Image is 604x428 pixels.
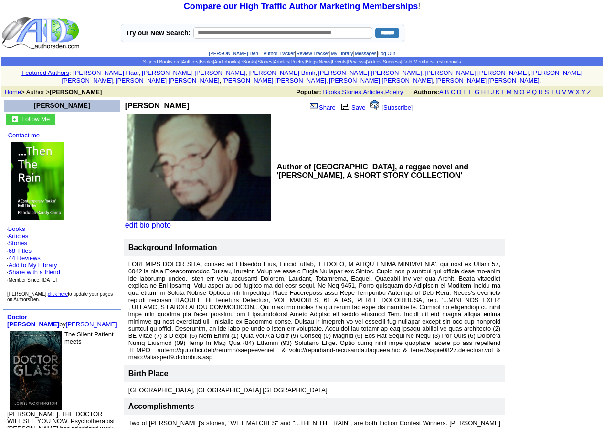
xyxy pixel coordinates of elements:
[491,88,494,95] a: J
[143,59,180,64] a: Signed Bookstore
[6,132,118,283] font: · · · ·
[297,51,329,56] a: Review Tracker
[306,59,318,64] a: Blogs
[257,59,272,64] a: Stories
[340,102,350,110] img: library.gif
[223,77,326,84] a: [PERSON_NAME] [PERSON_NAME]
[296,88,599,95] font: , , ,
[127,114,271,221] img: See larger image
[329,77,433,84] a: [PERSON_NAME] [PERSON_NAME]
[9,247,32,254] a: 68 Titles
[221,78,222,84] font: i
[445,88,449,95] a: B
[370,100,379,110] img: alert.gif
[116,77,219,84] a: [PERSON_NAME] [PERSON_NAME]
[348,59,366,64] a: Reviews
[562,88,566,95] a: V
[9,277,57,282] font: Member Since: [DATE]
[240,59,256,64] a: eBooks
[342,88,361,95] a: Stories
[355,51,377,56] a: Messages
[383,59,401,64] a: Success
[317,71,318,76] font: i
[4,88,21,95] a: Home
[12,116,18,122] img: gc.jpg
[50,88,102,95] b: [PERSON_NAME]
[487,88,489,95] a: I
[8,240,27,247] a: Stories
[424,71,424,76] font: i
[519,88,524,95] a: O
[9,261,57,269] a: Add to My Library
[545,88,549,95] a: S
[556,88,560,95] a: U
[141,71,142,76] font: i
[439,88,443,95] a: A
[8,232,29,240] a: Articles
[125,221,171,229] a: edit bio photo
[310,102,318,110] img: share_page.gif
[209,50,395,57] font: | | | |
[383,104,411,111] a: Subscribe
[291,59,305,64] a: Poetry
[402,59,434,64] a: Gold Members
[184,1,420,11] font: !
[328,78,329,84] font: i
[581,88,585,95] a: Y
[501,88,505,95] a: L
[367,59,381,64] a: Videos
[385,88,403,95] a: Poetry
[413,88,439,95] b: Authors:
[7,261,60,283] font: · · ·
[457,88,461,95] a: D
[48,292,68,297] a: click here
[332,59,347,64] a: Events
[62,69,582,84] font: , , , , , , , , , ,
[247,71,248,76] font: i
[481,88,486,95] a: H
[7,247,60,283] font: · ·
[378,51,395,56] a: Log Out
[143,59,461,64] span: | | | | | | | | | | | | | | |
[7,292,113,302] font: [PERSON_NAME], to update your pages on AuthorsDen.
[69,69,71,76] font: :
[128,243,217,251] b: Background Information
[451,88,455,95] a: C
[128,261,500,361] font: LOREMIPS DOLOR SITA, consec ad Elitseddo Eius, t incidi utlab, 'ETDOLO, M ALIQU ENIMA MINIMVENIA'...
[184,1,418,11] a: Compare our High Traffic Author Marketing Memberships
[323,88,340,95] a: Books
[264,51,295,56] a: Author Tracker
[530,71,531,76] font: i
[425,69,529,76] a: [PERSON_NAME] [PERSON_NAME]
[8,132,40,139] a: Contact me
[435,77,539,84] a: [PERSON_NAME] [PERSON_NAME]
[463,88,467,95] a: E
[11,142,64,220] img: 80665.jpg
[411,104,413,111] font: ]
[568,88,574,95] a: W
[7,313,59,328] a: Doctor [PERSON_NAME]
[10,331,62,411] img: 79139.jpg
[496,88,500,95] a: K
[9,269,60,276] a: Share with a friend
[7,313,117,328] font: by
[62,69,582,84] a: [PERSON_NAME] [PERSON_NAME]
[66,321,117,328] a: [PERSON_NAME]
[214,59,239,64] a: Audiobooks
[526,88,530,95] a: P
[34,102,90,109] a: [PERSON_NAME]
[8,225,25,232] a: Books
[541,78,542,84] font: i
[126,29,191,37] label: Try our New Search:
[128,402,194,410] font: Accomplishments
[331,51,353,56] a: My Library
[128,369,169,377] font: Birth Place
[277,163,468,179] b: Author of [GEOGRAPHIC_DATA], a reggae novel and '[PERSON_NAME], A SHORT STORY COLLECTION'
[319,59,331,64] a: News
[381,104,383,111] font: [
[200,59,213,64] a: Books
[21,115,50,123] a: Follow Me
[142,69,245,76] a: [PERSON_NAME] [PERSON_NAME]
